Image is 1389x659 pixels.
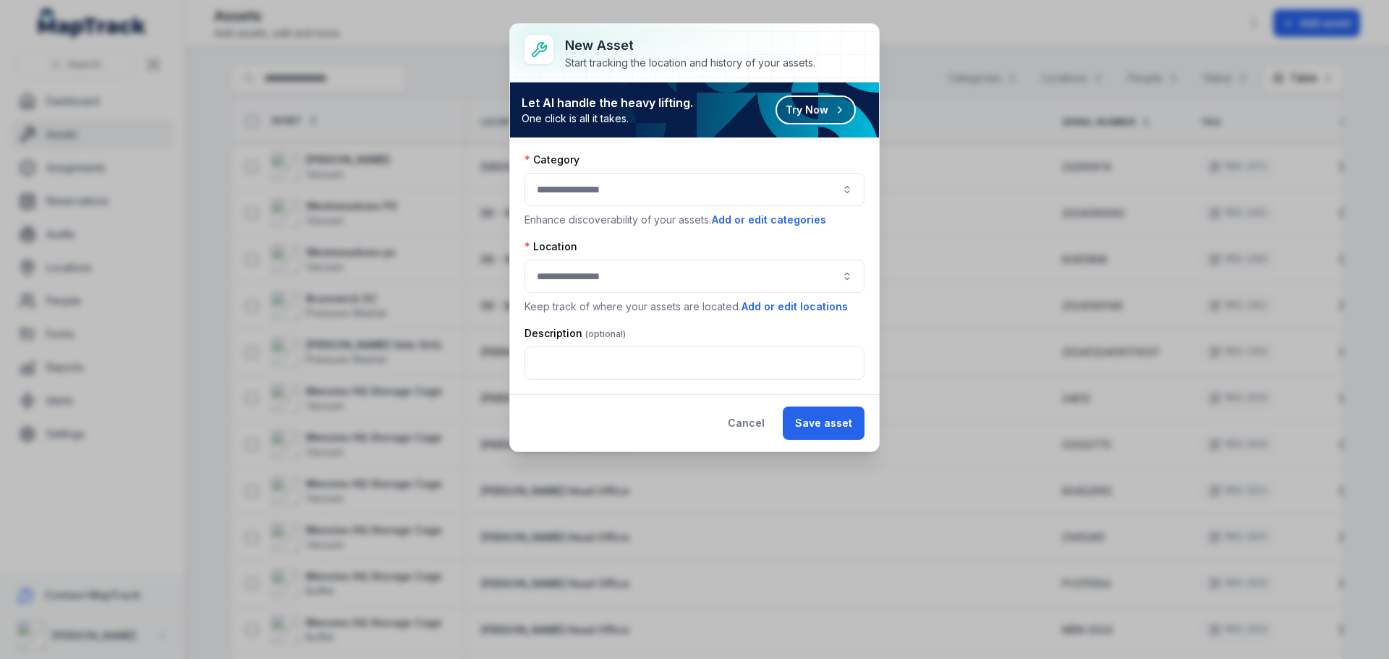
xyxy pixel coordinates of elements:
button: Save asset [783,407,865,440]
label: Location [524,239,577,254]
p: Enhance discoverability of your assets. [524,212,865,228]
button: Add or edit locations [741,299,849,315]
p: Keep track of where your assets are located. [524,299,865,315]
h3: New asset [565,35,815,56]
strong: Let AI handle the heavy lifting. [522,94,693,111]
button: Try Now [776,95,856,124]
label: Description [524,326,626,341]
button: Cancel [715,407,777,440]
span: One click is all it takes. [522,111,693,126]
button: Add or edit categories [711,212,827,228]
div: Start tracking the location and history of your assets. [565,56,815,70]
label: Category [524,153,579,167]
